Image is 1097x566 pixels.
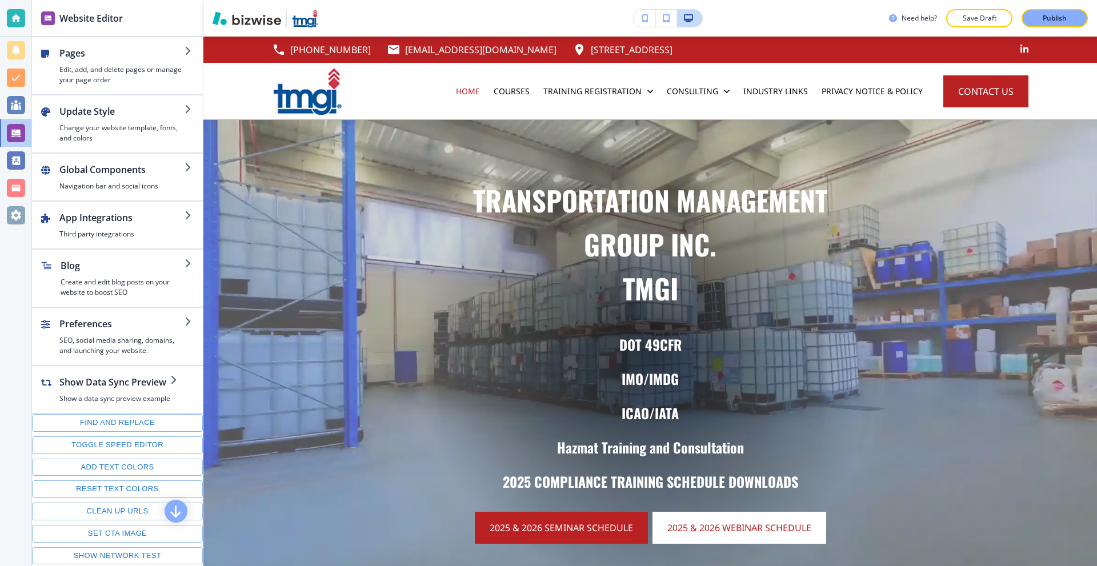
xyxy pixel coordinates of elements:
[387,41,556,58] a: [EMAIL_ADDRESS][DOMAIN_NAME]
[557,437,744,457] strong: Hazmat Training and ﻿Consultation
[622,403,679,423] strong: ICAO/IATA
[572,41,672,58] a: [STREET_ADDRESS]
[667,86,718,97] p: Consulting
[59,181,185,191] h4: Navigation bar and social icons
[622,368,679,389] strong: IMO/IMDG
[32,250,203,307] button: BlogCreate and edit blog posts on your website to boost SEO
[652,512,826,544] a: 2025 & 2026 WEBINAR SCHEDULE
[213,11,281,25] img: Bizwise Logo
[473,180,827,220] strong: TRANSPORTATION MANAGEMENT
[32,503,203,520] button: Clean up URLs
[456,86,480,97] p: Home
[32,459,203,476] button: Add text colors
[61,259,185,272] h2: Blog
[59,65,185,85] h4: Edit, add, and delete pages or manage your page order
[32,202,203,248] button: App IntegrationsThird party integrations
[1043,13,1067,23] p: Publish
[59,335,185,356] h4: SEO, social media sharing, domains, and launching your website.
[59,375,170,389] h2: Show Data Sync Preview
[405,41,556,58] p: [EMAIL_ADDRESS][DOMAIN_NAME]
[946,9,1012,27] button: Save Draft
[32,547,203,565] button: Show network test
[41,11,55,25] img: editor icon
[272,67,343,115] img: TMGI HAZMAT
[743,86,808,97] p: Industry Links
[59,317,185,331] h2: Preferences
[272,41,371,58] a: [PHONE_NUMBER]
[623,268,678,308] strong: TMGI
[943,75,1028,107] button: CONTACT US
[1022,9,1088,27] button: Publish
[32,95,203,152] button: Update StyleChange your website template, fonts, and colors
[61,277,185,298] h4: Create and edit blog posts on your website to boost SEO
[290,41,371,58] p: [PHONE_NUMBER]
[291,9,319,27] img: Your Logo
[59,11,123,25] h2: Website Editor
[822,86,923,97] p: PRIVACY NOTICE & POLICY
[591,41,672,58] p: [STREET_ADDRESS]
[32,436,203,454] button: Toggle speed editor
[32,308,203,365] button: PreferencesSEO, social media sharing, domains, and launching your website.
[32,414,203,432] button: Find and replace
[59,229,185,239] h4: Third party integrations
[59,394,170,404] h4: Show a data sync preview example
[32,525,203,543] button: Set CTA image
[494,86,530,97] p: Courses
[59,105,185,118] h2: Update Style
[32,480,203,498] button: Reset text colors
[503,471,798,492] strong: 2025 COMPLIANCE TRAINING SCHEDULE DOWNLOADS
[902,13,937,23] h3: Need help?
[619,334,682,355] strong: DOT 49CFR
[59,123,185,143] h4: Change your website template, fonts, and colors
[958,85,1014,98] span: CONTACT US
[961,13,998,23] p: Save Draft
[59,211,185,224] h2: App Integrations
[59,163,185,176] h2: Global Components
[59,46,185,60] h2: Pages
[667,521,811,535] span: 2025 & 2026 WEBINAR SCHEDULE
[32,37,203,94] button: PagesEdit, add, and delete pages or manage your page order
[32,154,203,200] button: Global ComponentsNavigation bar and social icons
[543,86,642,97] p: Training Registration
[490,521,633,535] span: 2025 & 2026 SEMINAR SCHEDULE
[584,224,716,264] strong: GROUP INC.
[32,366,189,413] button: Show Data Sync PreviewShow a data sync preview example
[475,512,648,544] a: 2025 & 2026 SEMINAR SCHEDULE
